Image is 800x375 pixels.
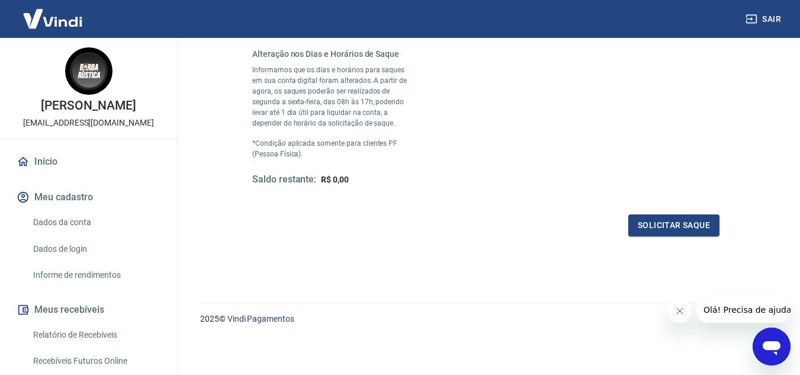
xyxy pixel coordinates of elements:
img: Vindi [14,1,91,37]
iframe: Fechar mensagem [668,299,692,323]
button: Meu cadastro [14,184,163,210]
h6: Alteração nos Dias e Horários de Saque [252,48,413,60]
img: c86a45d1-e202-4d83-9fe6-26d17f1e2040.jpeg [65,47,113,95]
a: Dados de login [28,237,163,261]
button: Meus recebíveis [14,297,163,323]
a: Dados da conta [28,210,163,235]
p: [PERSON_NAME] [41,100,136,112]
p: *Condição aplicada somente para clientes PF (Pessoa Física). [252,138,413,159]
p: [EMAIL_ADDRESS][DOMAIN_NAME] [23,117,154,129]
p: Informamos que os dias e horários para saques em sua conta digital foram alterados. A partir de a... [252,65,413,129]
button: Solicitar saque [628,214,719,236]
a: Recebíveis Futuros Online [28,349,163,373]
a: Início [14,149,163,175]
span: Olá! Precisa de ajuda? [7,8,99,18]
h5: Saldo restante: [252,174,316,186]
button: Sair [743,8,786,30]
iframe: Botão para abrir a janela de mensagens [753,328,791,366]
iframe: Mensagem da empresa [696,297,791,323]
span: R$ 0,00 [321,175,349,184]
a: Relatório de Recebíveis [28,323,163,347]
p: 2025 © [200,313,772,325]
a: Informe de rendimentos [28,263,163,287]
a: Vindi Pagamentos [227,314,294,323]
